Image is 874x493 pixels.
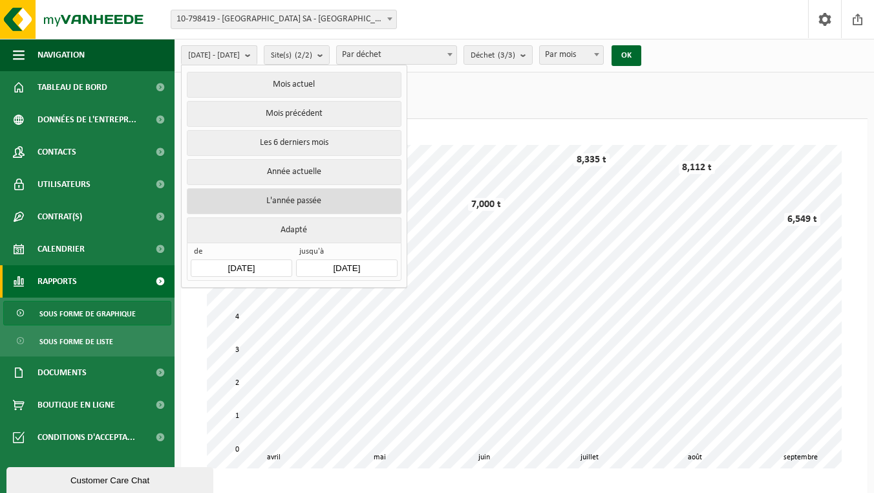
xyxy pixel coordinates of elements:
span: Tableau de bord [37,71,107,104]
span: 10-798419 - PARC PALACE SA - UCCLE [171,10,396,28]
span: Données de l'entrepr... [37,104,136,136]
button: Les 6 derniers mois [187,130,401,156]
span: [DATE] - [DATE] [188,46,240,65]
iframe: chat widget [6,465,216,493]
button: OK [612,45,641,66]
span: Déchet [471,46,515,65]
span: Rapports [37,265,77,298]
count: (2/2) [295,51,312,60]
span: Utilisateurs [37,168,91,201]
div: 7,000 t [468,198,504,211]
div: 6,549 t [784,213,820,226]
button: Adapté [187,217,401,243]
span: Contacts [37,136,76,168]
a: Sous forme de graphique [3,301,171,325]
span: Boutique en ligne [37,389,115,421]
span: Par mois [540,46,603,64]
a: Sous forme de liste [3,329,171,353]
span: 10-798419 - PARC PALACE SA - UCCLE [171,10,397,29]
span: Conditions d'accepta... [37,421,135,454]
span: Par déchet [337,46,456,64]
div: 8,112 t [679,161,715,174]
button: [DATE] - [DATE] [181,45,257,65]
span: Contrat(s) [37,201,82,233]
button: Mois précédent [187,101,401,127]
span: Par déchet [336,45,457,65]
span: Navigation [37,39,85,71]
count: (3/3) [498,51,515,60]
span: Calendrier [37,233,85,265]
span: de [191,246,292,259]
span: Par mois [539,45,604,65]
button: L'année passée [187,188,401,214]
span: Sous forme de liste [39,329,113,354]
button: Mois actuel [187,72,401,98]
div: 8,335 t [573,153,610,166]
button: Site(s)(2/2) [264,45,330,65]
span: Sous forme de graphique [39,301,136,326]
button: Année actuelle [187,159,401,185]
span: jusqu'à [296,246,397,259]
button: Déchet(3/3) [464,45,533,65]
span: Site(s) [271,46,312,65]
span: Documents [37,356,87,389]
